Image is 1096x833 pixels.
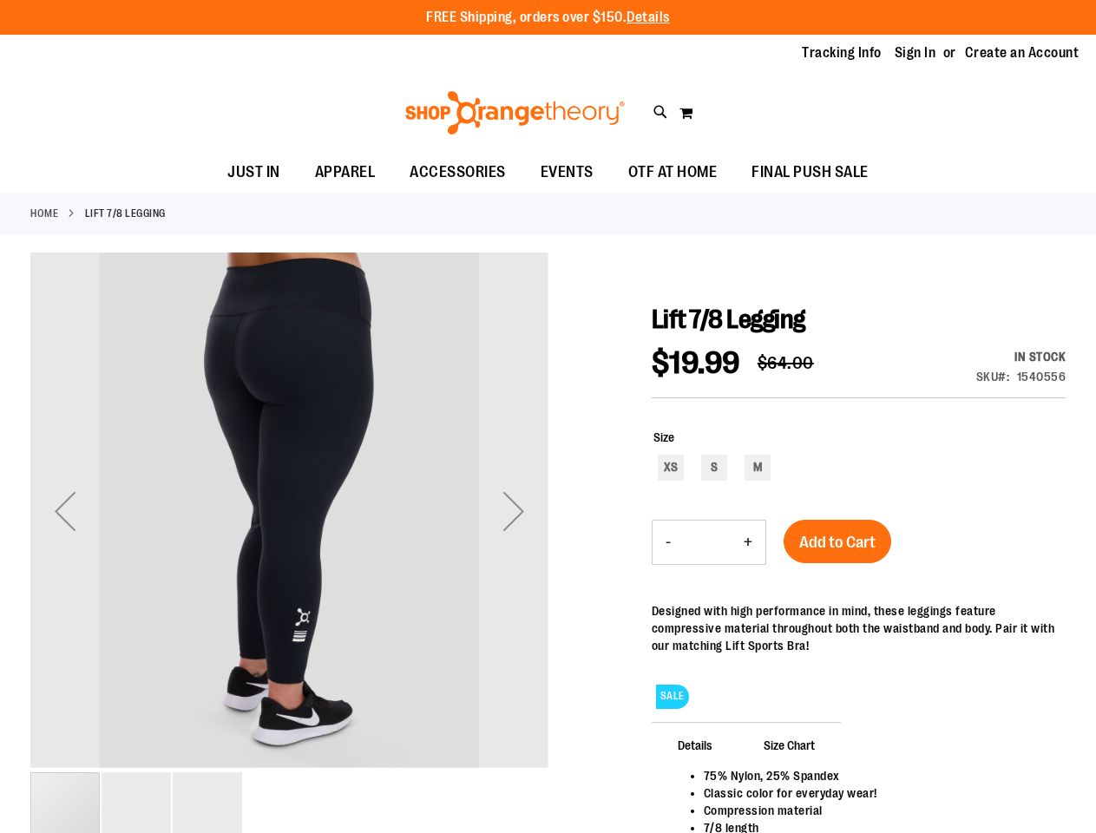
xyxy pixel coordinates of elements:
[479,253,548,771] div: Next
[227,153,280,192] span: JUST IN
[704,802,1048,819] li: Compression material
[976,370,1010,384] strong: SKU
[784,520,891,563] button: Add to Cart
[652,602,1066,654] div: Designed with high performance in mind, these leggings feature compressive material throughout bo...
[1017,368,1066,385] div: 1540556
[30,206,58,221] a: Home
[627,10,670,25] a: Details
[738,722,841,767] span: Size Chart
[758,353,814,373] span: $64.00
[656,685,689,708] span: SALE
[652,305,805,334] span: Lift 7/8 Legging
[426,8,670,28] p: FREE Shipping, orders over $150.
[976,348,1066,365] div: In stock
[652,345,740,381] span: $19.99
[315,153,376,192] span: APPAREL
[30,253,548,771] div: 2024 October Lift 7/8 Legging
[410,153,506,192] span: ACCESSORIES
[704,784,1048,802] li: Classic color for everyday wear!
[731,521,765,564] button: Increase product quantity
[799,533,876,552] span: Add to Cart
[392,153,523,193] a: ACCESSORIES
[751,153,869,192] span: FINAL PUSH SALE
[745,455,771,481] div: M
[701,455,727,481] div: S
[611,153,735,193] a: OTF AT HOME
[652,722,738,767] span: Details
[965,43,1080,62] a: Create an Account
[802,43,882,62] a: Tracking Info
[85,206,166,221] strong: Lift 7/8 Legging
[30,250,548,768] img: 2024 October Lift 7/8 Legging
[658,455,684,481] div: XS
[653,430,674,444] span: Size
[684,521,731,563] input: Product quantity
[976,348,1066,365] div: Availability
[210,153,298,193] a: JUST IN
[628,153,718,192] span: OTF AT HOME
[30,253,100,771] div: Previous
[895,43,936,62] a: Sign In
[734,153,886,193] a: FINAL PUSH SALE
[704,767,1048,784] li: 75% Nylon, 25% Spandex
[298,153,393,192] a: APPAREL
[403,91,627,134] img: Shop Orangetheory
[541,153,594,192] span: EVENTS
[653,521,684,564] button: Decrease product quantity
[523,153,611,193] a: EVENTS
